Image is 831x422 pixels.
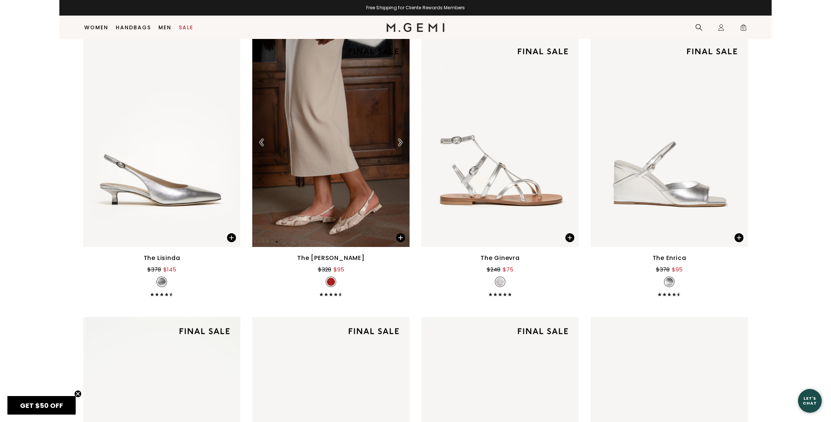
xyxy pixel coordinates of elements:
div: $75 [503,265,513,274]
img: final sale tag [342,42,405,61]
img: M.Gemi [387,23,445,32]
a: Handbags [116,24,151,30]
a: The Ginevra$248$75 [421,37,579,296]
img: final sale tag [173,322,236,340]
div: $95 [672,265,683,274]
img: final sale tag [680,42,743,61]
a: Women [84,24,108,30]
a: The Lisinda$378$145 [83,37,240,296]
div: $145 [163,265,176,274]
a: Sale [179,24,193,30]
img: v_7323039072315_SWATCH_50x.jpg [665,278,673,286]
div: The [PERSON_NAME] [297,254,365,263]
img: final sale tag [342,322,405,340]
span: GET $50 OFF [20,401,63,410]
span: 0 [740,25,747,33]
img: Previous Arrow [259,139,265,146]
div: GET $50 OFFClose teaser [7,396,76,415]
div: Free Shipping for Cliente Rewards Members [59,5,772,11]
div: $95 [334,265,344,274]
div: The Ginevra [480,254,520,263]
div: Let's Chat [798,396,822,405]
img: final sale tag [511,42,574,61]
button: Close teaser [74,390,82,398]
img: Next Arrow [397,139,403,146]
div: $378 [656,265,670,274]
a: Men [158,24,171,30]
div: $248 [487,265,500,274]
div: $328 [318,265,331,274]
img: v_17242365042747_SWATCH_50x.jpg [158,278,166,286]
img: final sale tag [511,322,574,340]
img: v_7315354517563_SWATCH_50x.jpg [327,278,335,286]
div: The Enrica [653,254,686,263]
div: The Lisinda [144,254,180,263]
img: v_7320771756091_SWATCH_50x.jpg [496,278,504,286]
a: The Rosannafinal sale tagPrevious ArrowNext ArrowThe [PERSON_NAME]$328$95 [252,37,410,296]
a: The Enrica$378$95 [591,37,748,296]
div: $378 [147,265,161,274]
